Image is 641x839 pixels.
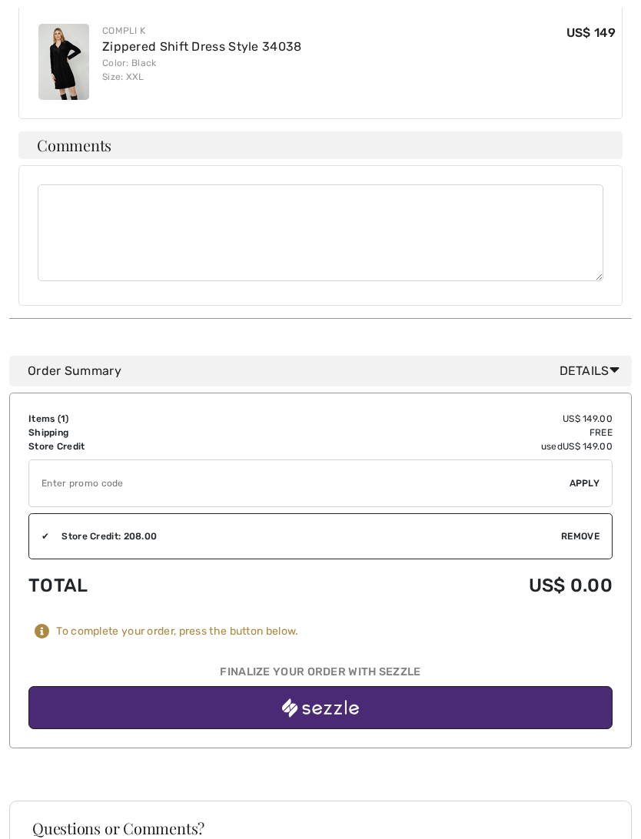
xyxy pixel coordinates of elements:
span: Apply [570,477,600,491]
td: Total [28,560,271,612]
span: US$ 149 [566,26,616,41]
td: US$ 0.00 [271,560,613,612]
div: Compli K [102,25,302,38]
input: Promo code [29,461,570,507]
img: Zippered Shift Dress Style 34038 [38,25,89,101]
div: ✔ [29,530,49,544]
h4: Comments [18,132,623,160]
div: Color: Black Size: XXL [102,57,302,85]
td: Free [271,426,613,440]
td: used [271,440,613,454]
td: Shipping [28,426,271,440]
div: Store Credit: 208.00 [49,530,561,544]
div: Finalize Your Order with Sezzle [28,665,613,688]
h3: Questions or Comments? [32,821,609,837]
img: sezzle_white.svg [282,699,359,718]
span: Remove [561,530,599,544]
td: Items ( ) [28,413,271,426]
td: Store Credit [28,440,271,454]
span: Details [560,363,626,381]
a: Zippered Shift Dress Style 34038 [102,40,302,55]
span: US$ 149.00 [563,442,613,453]
span: 1 [61,414,65,425]
td: US$ 149.00 [271,413,613,426]
textarea: Comments [38,185,603,282]
div: To complete your order, press the button below. [56,625,298,639]
div: Order Summary [28,363,626,381]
